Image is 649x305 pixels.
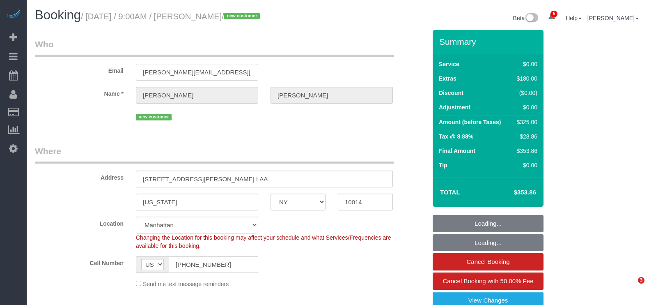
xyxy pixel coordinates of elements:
label: Location [29,217,130,228]
input: Last Name [271,87,393,104]
div: $353.86 [514,147,537,155]
a: Help [566,15,582,21]
h4: $353.86 [489,189,536,196]
a: [PERSON_NAME] [587,15,639,21]
input: City [136,194,258,210]
a: 5 [544,8,560,26]
img: Automaid Logo [5,8,21,20]
a: Cancel Booking with 50.00% Fee [433,273,544,290]
span: Cancel Booking with 50.00% Fee [443,277,534,284]
div: $180.00 [514,74,537,83]
div: $0.00 [514,161,537,169]
div: $325.00 [514,118,537,126]
div: $0.00 [514,103,537,111]
label: Final Amount [439,147,475,155]
label: Amount (before Taxes) [439,118,501,126]
input: First Name [136,87,258,104]
legend: Who [35,38,394,57]
input: Zip Code [338,194,393,210]
span: 3 [638,277,644,284]
div: $0.00 [514,60,537,68]
label: Extras [439,74,456,83]
input: Email [136,64,258,81]
label: Tax @ 8.88% [439,132,473,141]
span: / [222,12,262,21]
iframe: Intercom live chat [621,277,641,297]
label: Name * [29,87,130,98]
label: Cell Number [29,256,130,267]
legend: Where [35,145,394,164]
strong: Total [440,189,460,196]
a: Beta [513,15,539,21]
label: Tip [439,161,447,169]
span: new customer [136,114,172,120]
img: New interface [525,13,538,24]
span: Changing the Location for this booking may affect your schedule and what Services/Frequencies are... [136,234,391,249]
small: / [DATE] / 9:00AM / [PERSON_NAME] [81,12,262,21]
label: Email [29,64,130,75]
label: Service [439,60,459,68]
div: $28.86 [514,132,537,141]
input: Cell Number [169,256,258,273]
div: ($0.00) [514,89,537,97]
a: Cancel Booking [433,253,544,270]
label: Discount [439,89,463,97]
h3: Summary [439,37,539,46]
label: Adjustment [439,103,470,111]
label: Address [29,171,130,182]
span: 5 [550,11,557,17]
span: new customer [224,13,260,19]
span: Send me text message reminders [143,281,229,287]
span: Booking [35,8,81,22]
